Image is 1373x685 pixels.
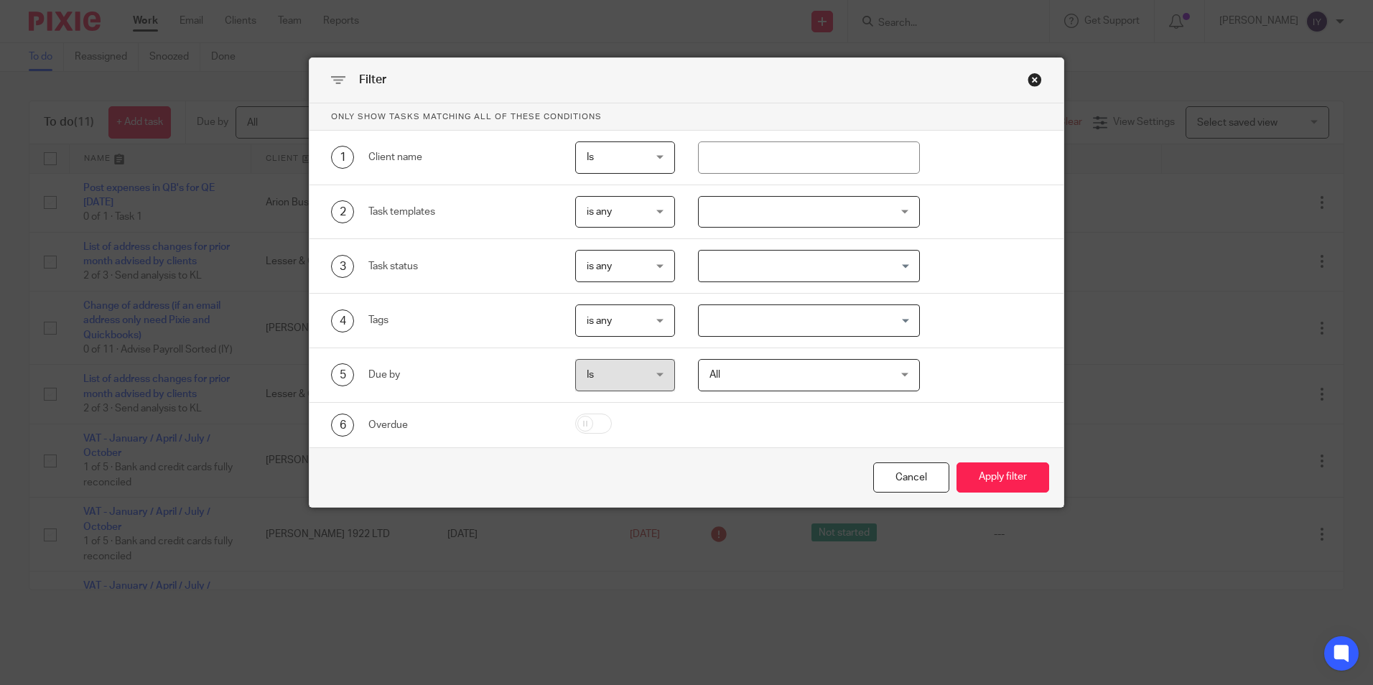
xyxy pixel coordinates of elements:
[700,308,911,333] input: Search for option
[331,309,354,332] div: 4
[957,462,1049,493] button: Apply filter
[709,370,720,380] span: All
[587,152,594,162] span: Is
[698,250,920,282] div: Search for option
[587,370,594,380] span: Is
[698,304,920,337] div: Search for option
[368,150,553,164] div: Client name
[700,253,911,279] input: Search for option
[331,363,354,386] div: 5
[368,205,553,219] div: Task templates
[368,368,553,382] div: Due by
[368,418,553,432] div: Overdue
[359,74,386,85] span: Filter
[331,414,354,437] div: 6
[587,207,612,217] span: is any
[873,462,949,493] div: Close this dialog window
[331,200,354,223] div: 2
[368,259,553,274] div: Task status
[587,261,612,271] span: is any
[331,255,354,278] div: 3
[1028,73,1042,87] div: Close this dialog window
[368,313,553,327] div: Tags
[331,146,354,169] div: 1
[587,316,612,326] span: is any
[309,103,1064,131] p: Only show tasks matching all of these conditions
